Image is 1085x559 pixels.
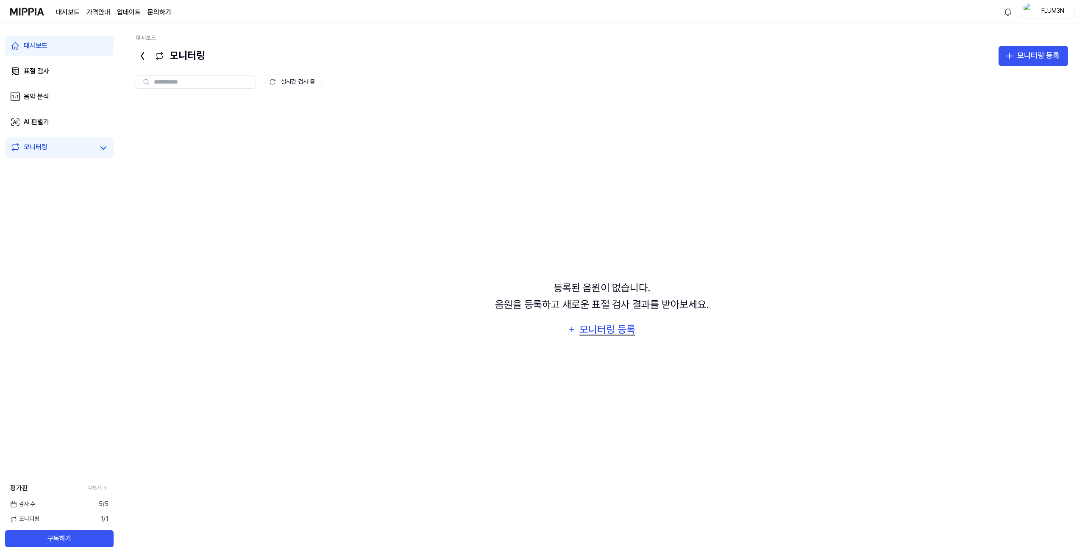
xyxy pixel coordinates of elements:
[147,7,171,17] a: 문의하기
[136,34,156,41] a: 대시보드
[24,66,49,76] div: 표절 검사
[1021,5,1075,19] button: profileFLUM3N
[495,280,709,313] div: 등록된 음원이 없습니다. 음원을 등록하고 새로운 표절 검사 결과를 받아보세요.
[24,92,49,102] div: 음악 분석
[562,319,641,340] button: 모니터링 등록
[86,7,110,17] a: 가격안내
[1017,50,1060,62] div: 모니터링 등록
[10,515,39,523] span: 모니터링
[10,483,28,493] span: 평가판
[5,61,114,81] a: 표절 검사
[1024,3,1034,20] img: profile
[5,87,114,107] a: 음악 분석
[5,112,114,132] a: AI 판별기
[88,484,108,492] a: 더보기
[10,142,95,154] a: 모니터링
[117,7,141,17] a: 업데이트
[24,142,47,154] div: 모니터링
[5,36,114,56] a: 대시보드
[136,46,205,66] div: 모니터링
[579,321,636,338] div: 모니터링 등록
[264,75,322,89] button: 실시간 검사 중
[99,500,108,509] span: 5 / 5
[24,41,47,51] div: 대시보드
[999,46,1068,66] button: 모니터링 등록
[10,500,35,509] span: 검사 수
[24,117,49,127] div: AI 판별기
[56,7,80,17] a: 대시보드
[100,515,108,523] span: 1 / 1
[1036,7,1069,16] div: FLUM3N
[1003,7,1013,17] img: 알림
[5,530,114,547] button: 구독하기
